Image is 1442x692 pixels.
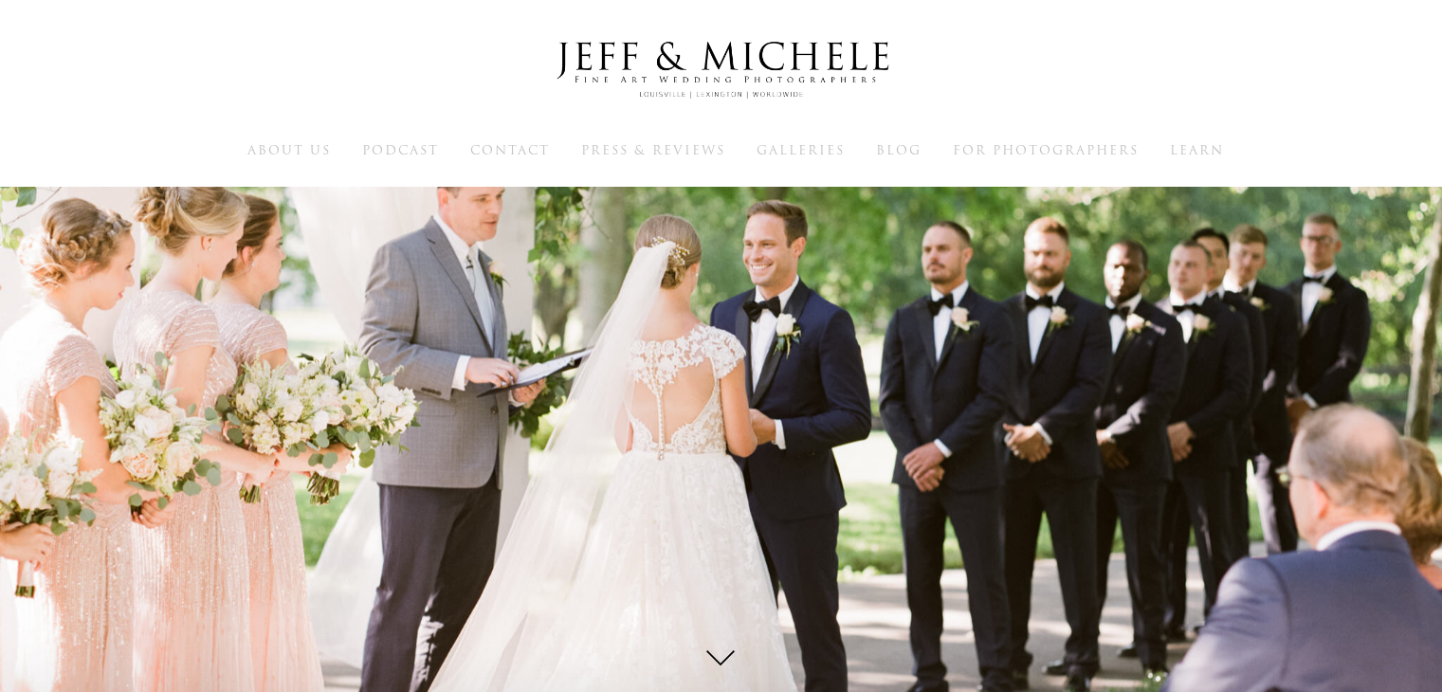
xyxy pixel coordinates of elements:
[757,141,845,158] a: Galleries
[1170,141,1224,159] span: Learn
[362,141,439,158] a: Podcast
[953,141,1139,158] a: For Photographers
[247,141,331,158] a: About Us
[470,141,550,159] span: Contact
[876,141,922,159] span: Blog
[757,141,845,159] span: Galleries
[362,141,439,159] span: Podcast
[876,141,922,158] a: Blog
[532,24,911,117] img: Louisville Wedding Photographers - Jeff & Michele Wedding Photographers
[470,141,550,158] a: Contact
[581,141,725,158] a: Press & Reviews
[581,141,725,159] span: Press & Reviews
[1170,141,1224,158] a: Learn
[953,141,1139,159] span: For Photographers
[247,141,331,159] span: About Us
